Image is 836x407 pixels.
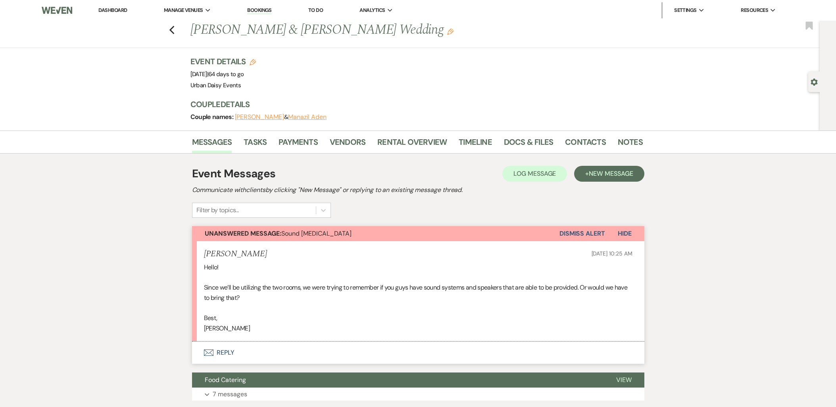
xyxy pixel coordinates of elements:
[204,249,267,259] h5: [PERSON_NAME]
[192,136,232,153] a: Messages
[618,136,643,153] a: Notes
[504,136,553,153] a: Docs & Files
[592,250,632,257] span: [DATE] 10:25 AM
[192,226,559,241] button: Unanswered Message:Sound [MEDICAL_DATA]
[459,136,492,153] a: Timeline
[98,7,127,13] a: Dashboard
[502,166,567,182] button: Log Message
[205,376,246,384] span: Food Catering
[247,7,272,14] a: Bookings
[207,70,244,78] span: |
[741,6,768,14] span: Resources
[213,389,247,399] p: 7 messages
[190,56,256,67] h3: Event Details
[196,205,239,215] div: Filter by topics...
[42,2,72,19] img: Weven Logo
[204,313,632,323] p: Best,
[190,113,235,121] span: Couple names:
[279,136,318,153] a: Payments
[574,166,644,182] button: +New Message
[190,21,546,40] h1: [PERSON_NAME] & [PERSON_NAME] Wedding
[192,185,644,195] h2: Communicate with clients by clicking "New Message" or replying to an existing message thread.
[616,376,632,384] span: View
[192,165,276,182] h1: Event Messages
[513,169,556,178] span: Log Message
[288,114,327,120] button: Manazil Aden
[447,28,454,35] button: Edit
[204,323,632,334] p: [PERSON_NAME]
[559,226,605,241] button: Dismiss Alert
[618,229,632,238] span: Hide
[308,7,323,13] a: To Do
[605,226,644,241] button: Hide
[244,136,267,153] a: Tasks
[208,70,244,78] span: 64 days to go
[603,372,644,388] button: View
[205,229,281,238] strong: Unanswered Message:
[235,114,284,120] button: [PERSON_NAME]
[811,78,818,85] button: Open lead details
[204,262,632,273] p: Hello!
[190,99,635,110] h3: Couple Details
[589,169,633,178] span: New Message
[377,136,447,153] a: Rental Overview
[192,372,603,388] button: Food Catering
[190,70,244,78] span: [DATE]
[359,6,385,14] span: Analytics
[192,342,644,364] button: Reply
[235,113,327,121] span: &
[164,6,203,14] span: Manage Venues
[674,6,697,14] span: Settings
[205,229,352,238] span: Sound [MEDICAL_DATA]
[204,282,632,303] p: Since we’ll be utilizing the two rooms, we were trying to remember if you guys have sound systems...
[565,136,606,153] a: Contacts
[330,136,365,153] a: Vendors
[190,81,241,89] span: Urban Daisy Events
[192,388,644,401] button: 7 messages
